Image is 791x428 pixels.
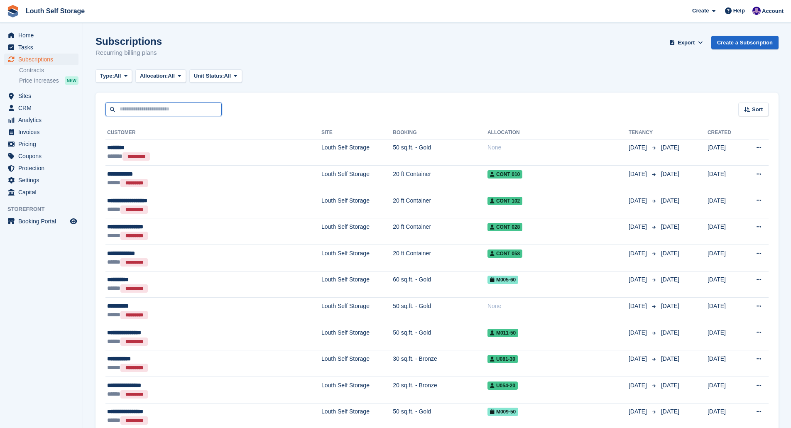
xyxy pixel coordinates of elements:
[4,126,78,138] a: menu
[661,223,679,230] span: [DATE]
[661,144,679,151] span: [DATE]
[708,271,743,298] td: [DATE]
[4,114,78,126] a: menu
[668,36,705,49] button: Export
[18,42,68,53] span: Tasks
[7,5,19,17] img: stora-icon-8386f47178a22dfd0bd8f6a31ec36ba5ce8667c1dd55bd0f319d3a0aa187defe.svg
[4,150,78,162] a: menu
[629,275,649,284] span: [DATE]
[4,138,78,150] a: menu
[629,407,649,416] span: [DATE]
[708,298,743,324] td: [DATE]
[18,162,68,174] span: Protection
[692,7,709,15] span: Create
[18,186,68,198] span: Capital
[18,174,68,186] span: Settings
[100,72,114,80] span: Type:
[678,39,695,47] span: Export
[629,170,649,179] span: [DATE]
[140,72,168,80] span: Allocation:
[708,139,743,166] td: [DATE]
[708,192,743,218] td: [DATE]
[7,205,83,213] span: Storefront
[4,162,78,174] a: menu
[708,350,743,377] td: [DATE]
[321,166,393,192] td: Louth Self Storage
[393,324,487,350] td: 50 sq.ft. - Gold
[487,126,629,139] th: Allocation
[321,271,393,298] td: Louth Self Storage
[168,72,175,80] span: All
[487,249,522,258] span: Cont 058
[393,218,487,245] td: 20 ft Container
[629,196,649,205] span: [DATE]
[661,197,679,204] span: [DATE]
[708,245,743,271] td: [DATE]
[18,54,68,65] span: Subscriptions
[22,4,88,18] a: Louth Self Storage
[105,126,321,139] th: Customer
[487,382,518,390] span: U054-20
[661,171,679,177] span: [DATE]
[96,36,162,47] h1: Subscriptions
[393,126,487,139] th: Booking
[708,218,743,245] td: [DATE]
[762,7,784,15] span: Account
[487,408,518,416] span: M009-50
[393,192,487,218] td: 20 ft Container
[224,72,231,80] span: All
[487,223,522,231] span: Cont 028
[19,66,78,74] a: Contracts
[487,355,518,363] span: U081-30
[708,377,743,404] td: [DATE]
[752,7,761,15] img: Matthew Frith
[18,150,68,162] span: Coupons
[18,90,68,102] span: Sites
[393,350,487,377] td: 30 sq.ft. - Bronze
[96,69,132,83] button: Type: All
[708,126,743,139] th: Created
[393,166,487,192] td: 20 ft Container
[4,54,78,65] a: menu
[114,72,121,80] span: All
[733,7,745,15] span: Help
[708,324,743,350] td: [DATE]
[752,105,763,114] span: Sort
[393,377,487,404] td: 20 sq.ft. - Bronze
[487,197,522,205] span: Cont 102
[96,48,162,58] p: Recurring billing plans
[321,192,393,218] td: Louth Self Storage
[711,36,779,49] a: Create a Subscription
[629,143,649,152] span: [DATE]
[4,42,78,53] a: menu
[321,324,393,350] td: Louth Self Storage
[321,139,393,166] td: Louth Self Storage
[661,329,679,336] span: [DATE]
[19,76,78,85] a: Price increases NEW
[487,302,629,311] div: None
[321,126,393,139] th: Site
[4,29,78,41] a: menu
[18,138,68,150] span: Pricing
[487,329,518,337] span: M011-50
[321,377,393,404] td: Louth Self Storage
[629,328,649,337] span: [DATE]
[661,355,679,362] span: [DATE]
[629,381,649,390] span: [DATE]
[321,350,393,377] td: Louth Self Storage
[708,166,743,192] td: [DATE]
[194,72,224,80] span: Unit Status:
[18,114,68,126] span: Analytics
[4,174,78,186] a: menu
[321,298,393,324] td: Louth Self Storage
[661,303,679,309] span: [DATE]
[393,245,487,271] td: 20 ft Container
[487,143,629,152] div: None
[629,223,649,231] span: [DATE]
[4,90,78,102] a: menu
[661,408,679,415] span: [DATE]
[487,170,522,179] span: Cont 010
[487,276,518,284] span: M005-60
[393,271,487,298] td: 60 sq.ft. - Gold
[18,102,68,114] span: CRM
